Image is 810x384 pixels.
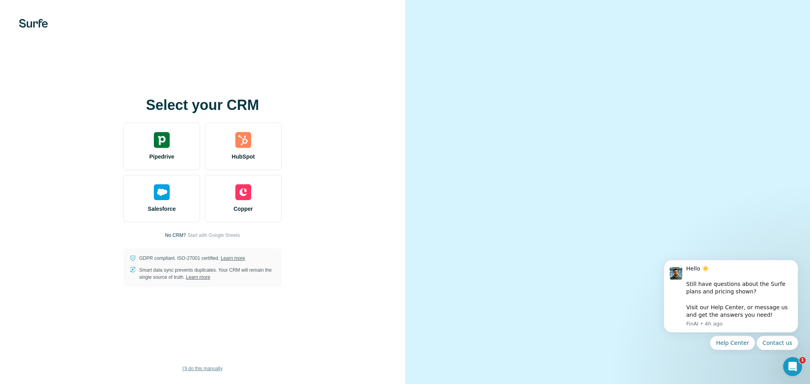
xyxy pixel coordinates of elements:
[149,153,174,161] span: Pipedrive
[148,205,176,213] span: Salesforce
[19,19,48,28] img: Surfe's logo
[165,232,186,239] p: No CRM?
[139,255,245,262] p: GDPR compliant. ISO-27001 certified.
[139,267,275,281] p: Smart data sync prevents duplicates. Your CRM will remain the single source of truth.
[154,132,170,148] img: pipedrive's logo
[123,97,282,113] h1: Select your CRM
[235,132,251,148] img: hubspot's logo
[799,357,806,363] span: 1
[186,274,210,280] a: Learn more
[221,255,245,261] a: Learn more
[235,184,251,200] img: copper's logo
[182,365,222,372] span: I’ll do this manually
[177,363,228,375] button: I’ll do this manually
[187,232,240,239] button: Start with Google Sheets
[234,205,253,213] span: Copper
[154,184,170,200] img: salesforce's logo
[783,357,802,376] iframe: Intercom live chat
[652,253,810,355] iframe: Intercom notifications message
[232,153,255,161] span: HubSpot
